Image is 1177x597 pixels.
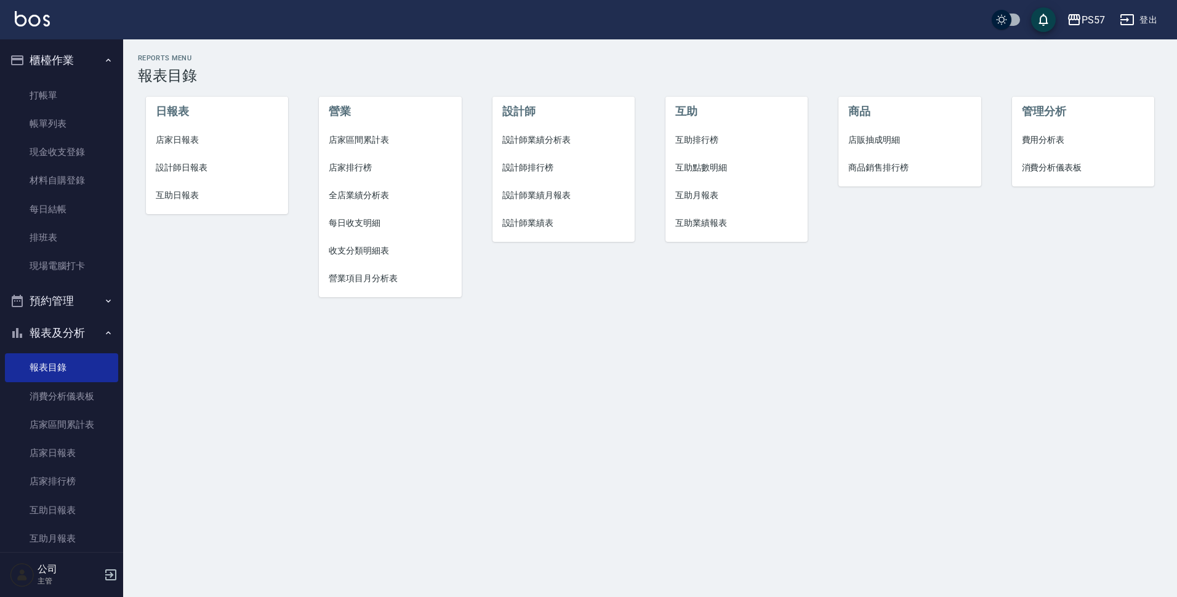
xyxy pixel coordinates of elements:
span: 互助日報表 [156,189,279,202]
span: 店家日報表 [156,134,279,146]
a: 報表目錄 [5,353,118,382]
a: 打帳單 [5,81,118,110]
button: 櫃檯作業 [5,44,118,76]
button: 預約管理 [5,285,118,317]
a: 店家日報表 [146,126,289,154]
a: 營業項目月分析表 [319,265,462,292]
span: 設計師業績表 [502,217,625,230]
span: 設計師業績分析表 [502,134,625,146]
span: 設計師業績月報表 [502,189,625,202]
a: 全店業績分析表 [319,182,462,209]
a: 互助排行榜 [665,126,808,154]
div: PS57 [1082,12,1105,28]
img: Person [10,563,34,587]
h3: 報表目錄 [138,67,1162,84]
a: 互助月報表 [5,524,118,553]
a: 每日結帳 [5,195,118,223]
a: 店家區間累計表 [5,411,118,439]
a: 現金收支登錄 [5,138,118,166]
button: save [1031,7,1056,32]
a: 設計師業績分析表 [492,126,635,154]
a: 店販抽成明細 [838,126,981,154]
span: 互助排行榜 [675,134,798,146]
span: 店家排行榜 [329,161,452,174]
span: 費用分析表 [1022,134,1145,146]
a: 帳單列表 [5,110,118,138]
span: 營業項目月分析表 [329,272,452,285]
span: 消費分析儀表板 [1022,161,1145,174]
span: 設計師日報表 [156,161,279,174]
li: 營業 [319,97,462,126]
a: 材料自購登錄 [5,166,118,194]
a: 消費分析儀表板 [5,382,118,411]
li: 管理分析 [1012,97,1155,126]
a: 互助日報表 [5,496,118,524]
a: 店家區間累計表 [319,126,462,154]
span: 設計師排行榜 [502,161,625,174]
a: 店家日報表 [5,439,118,467]
a: 商品銷售排行榜 [838,154,981,182]
a: 費用分析表 [1012,126,1155,154]
span: 互助業績報表 [675,217,798,230]
span: 全店業績分析表 [329,189,452,202]
a: 收支分類明細表 [319,237,462,265]
a: 設計師日報表 [146,154,289,182]
a: 排班表 [5,223,118,252]
h5: 公司 [38,563,100,575]
li: 設計師 [492,97,635,126]
button: 登出 [1115,9,1162,31]
a: 消費分析儀表板 [1012,154,1155,182]
a: 互助業績報表 [665,209,808,237]
a: 設計師排行榜 [492,154,635,182]
a: 店家排行榜 [319,154,462,182]
a: 現場電腦打卡 [5,252,118,280]
h2: Reports Menu [138,54,1162,62]
span: 互助點數明細 [675,161,798,174]
span: 收支分類明細表 [329,244,452,257]
a: 互助日報表 [146,182,289,209]
span: 店家區間累計表 [329,134,452,146]
a: 每日收支明細 [319,209,462,237]
li: 日報表 [146,97,289,126]
span: 商品銷售排行榜 [848,161,971,174]
li: 商品 [838,97,981,126]
p: 主管 [38,575,100,587]
button: PS57 [1062,7,1110,33]
a: 互助月報表 [665,182,808,209]
span: 每日收支明細 [329,217,452,230]
a: 店家排行榜 [5,467,118,495]
span: 店販抽成明細 [848,134,971,146]
img: Logo [15,11,50,26]
li: 互助 [665,97,808,126]
a: 設計師業績月報表 [492,182,635,209]
button: 報表及分析 [5,317,118,349]
a: 互助點數明細 [665,154,808,182]
span: 互助月報表 [675,189,798,202]
a: 設計師業績表 [492,209,635,237]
